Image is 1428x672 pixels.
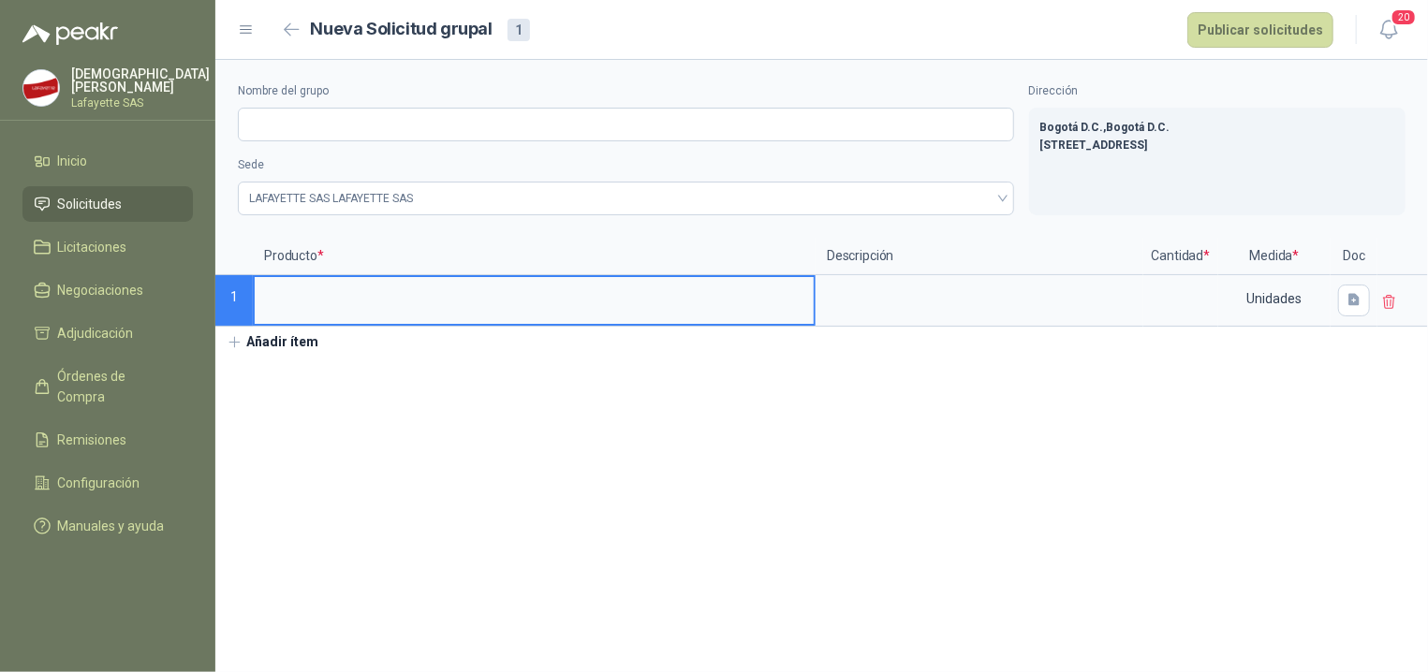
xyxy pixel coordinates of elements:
a: Adjudicación [22,315,193,351]
span: Solicitudes [58,194,123,214]
button: Publicar solicitudes [1187,12,1333,48]
span: Negociaciones [58,280,144,300]
a: Solicitudes [22,186,193,222]
img: Logo peakr [22,22,118,45]
span: 20 [1391,8,1417,26]
a: Configuración [22,465,193,501]
label: Nombre del grupo [238,82,1014,100]
span: Configuración [58,473,140,493]
div: Unidades [1220,277,1329,320]
span: Órdenes de Compra [58,366,175,407]
span: Licitaciones [58,237,127,257]
span: Manuales y ayuda [58,516,165,536]
a: Inicio [22,143,193,179]
label: Dirección [1029,82,1406,100]
h2: Nueva Solicitud grupal [311,16,493,43]
a: Negociaciones [22,272,193,308]
p: [DEMOGRAPHIC_DATA] [PERSON_NAME] [71,67,210,94]
a: Licitaciones [22,229,193,265]
button: Añadir ítem [215,327,331,358]
p: Descripción [816,238,1143,275]
p: [STREET_ADDRESS] [1040,137,1394,154]
p: Bogotá D.C. , Bogotá D.C. [1040,119,1394,137]
p: Producto [253,238,816,275]
p: 1 [215,275,253,327]
a: Manuales y ayuda [22,508,193,544]
p: Medida [1218,238,1331,275]
p: Cantidad [1143,238,1218,275]
button: 20 [1372,13,1406,47]
span: LAFAYETTE SAS LAFAYETTE SAS [249,184,1003,212]
p: Lafayette SAS [71,97,210,109]
span: Adjudicación [58,323,134,343]
div: 1 [508,19,530,41]
span: Inicio [58,151,88,171]
a: Órdenes de Compra [22,358,193,415]
label: Sede [238,156,1014,174]
p: Doc [1331,238,1377,275]
a: Remisiones [22,422,193,458]
img: Company Logo [23,70,59,106]
span: Remisiones [58,430,127,450]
